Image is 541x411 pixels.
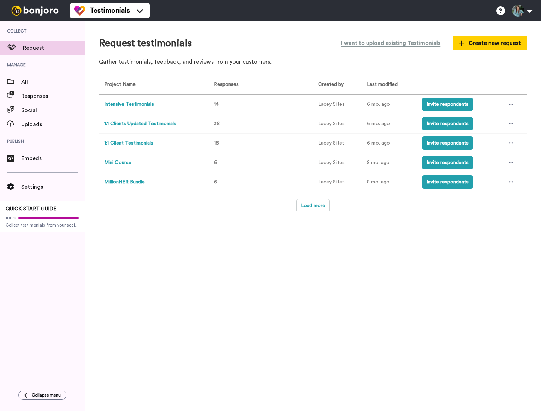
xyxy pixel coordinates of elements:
span: 6 [214,180,217,184]
td: Lacey Sites [313,134,362,153]
button: 1:1 Clients Updated Testimonials [104,120,176,128]
span: Collect testimonials from your socials [6,222,79,228]
button: Create new request [453,36,527,50]
th: Last modified [362,75,416,95]
img: bj-logo-header-white.svg [8,6,61,16]
td: Lacey Sites [313,95,362,114]
span: Social [21,106,85,115]
button: Invite respondents [422,175,473,189]
span: All [21,78,85,86]
td: 6 mo. ago [362,95,416,114]
h1: Request testimonials [99,38,192,49]
span: Responses [21,92,85,100]
span: Uploads [21,120,85,129]
span: I want to upload existing Testimonials [341,39,440,47]
img: tm-color.svg [74,5,85,16]
td: Lacey Sites [313,153,362,172]
span: Request [23,44,85,52]
span: Collapse menu [32,392,61,398]
button: Invite respondents [422,136,473,150]
td: 8 mo. ago [362,172,416,192]
span: 6 [214,160,217,165]
button: MillionHER Bundle [104,178,145,186]
span: Testimonials [90,6,130,16]
th: Project Name [99,75,206,95]
th: Created by [313,75,362,95]
td: 8 mo. ago [362,153,416,172]
span: Embeds [21,154,85,163]
button: Collapse menu [18,391,66,400]
span: QUICK START GUIDE [6,206,57,211]
td: 6 mo. ago [362,134,416,153]
td: 6 mo. ago [362,114,416,134]
button: I want to upload existing Testimonials [336,35,446,51]
span: Settings [21,183,85,191]
button: Mini Course [104,159,131,166]
button: Invite respondents [422,117,473,130]
td: Lacey Sites [313,114,362,134]
td: Lacey Sites [313,172,362,192]
button: 1:1 Client Testimonials [104,140,153,147]
p: Gather testimonials, feedback, and reviews from your customers. [99,58,527,66]
span: 38 [214,121,220,126]
span: 14 [214,102,219,107]
button: Invite respondents [422,156,473,169]
button: Load more [296,199,330,212]
span: 100% [6,215,17,221]
span: Create new request [459,39,521,47]
span: Responses [211,82,239,87]
button: Intensive Testimonials [104,101,154,108]
button: Invite respondents [422,98,473,111]
span: 16 [214,141,219,146]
